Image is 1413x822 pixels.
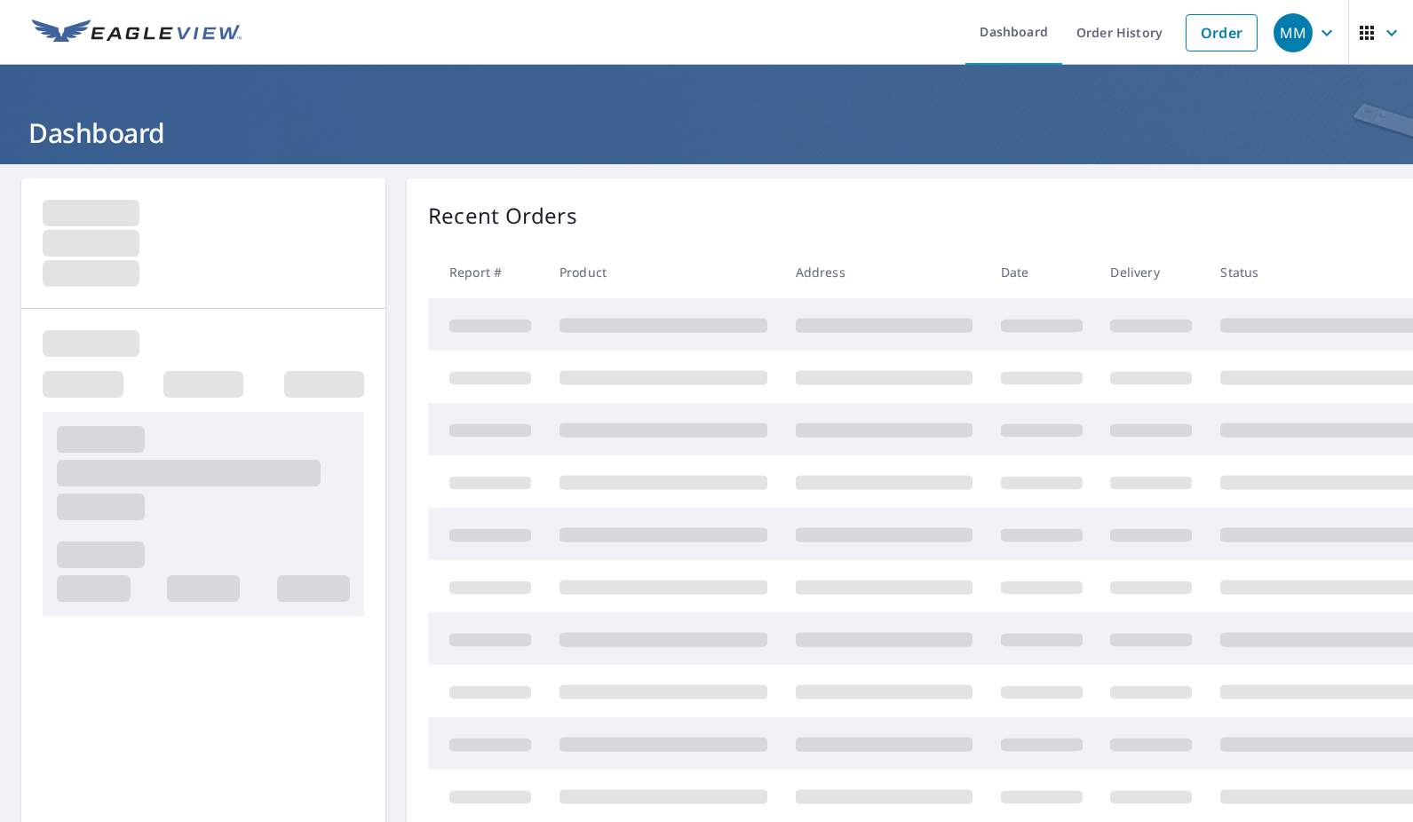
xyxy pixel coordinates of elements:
[1096,246,1206,298] th: Delivery
[1274,13,1313,52] div: MM
[987,246,1097,298] th: Date
[1186,14,1258,51] a: Order
[545,246,782,298] th: Product
[21,115,1392,151] h1: Dashboard
[428,200,577,232] p: Recent Orders
[782,246,987,298] th: Address
[32,20,242,46] img: EV Logo
[428,246,545,298] th: Report #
